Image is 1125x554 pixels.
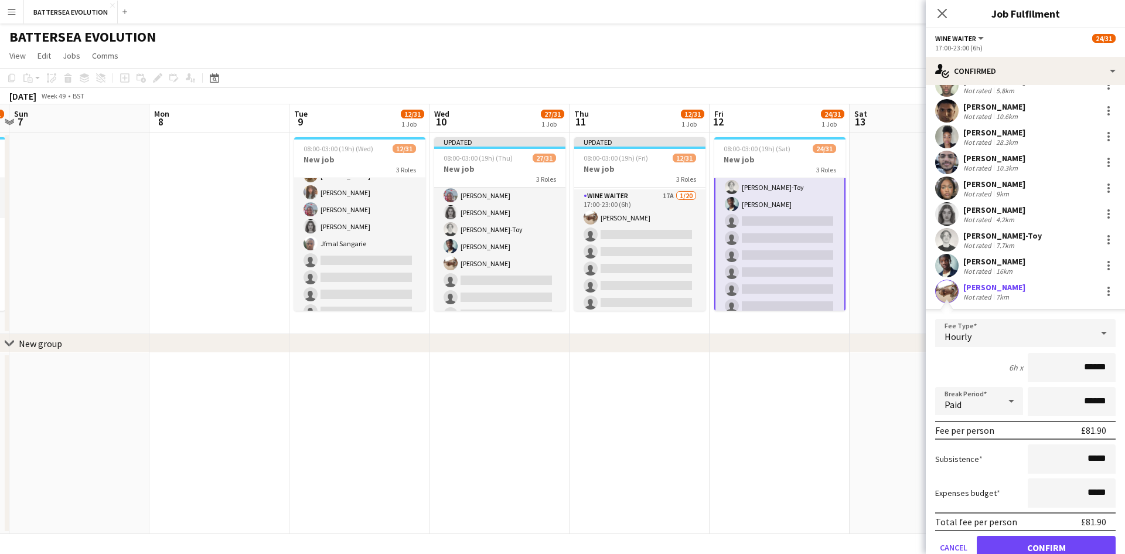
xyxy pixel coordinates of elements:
[945,331,971,342] span: Hourly
[821,110,844,118] span: 24/31
[681,120,704,128] div: 1 Job
[963,215,994,224] div: Not rated
[536,175,556,183] span: 3 Roles
[963,282,1025,293] div: [PERSON_NAME]
[724,144,790,153] span: 08:00-03:00 (19h) (Sat)
[584,154,648,162] span: 08:00-03:00 (19h) (Fri)
[574,137,705,311] app-job-card: Updated08:00-03:00 (19h) (Fri)12/31New job3 Roles[PERSON_NAME][PERSON_NAME][PERSON_NAME]Wine Wait...
[292,115,308,128] span: 9
[813,144,836,153] span: 24/31
[935,34,986,43] button: Wine Waiter
[434,164,565,174] h3: New job
[574,108,589,119] span: Thu
[434,108,449,119] span: Wed
[963,230,1042,241] div: [PERSON_NAME]-Toy
[541,120,564,128] div: 1 Job
[714,108,724,119] span: Fri
[9,90,36,102] div: [DATE]
[963,189,994,198] div: Not rated
[432,115,449,128] span: 10
[19,338,62,349] div: New group
[73,91,84,100] div: BST
[5,48,30,63] a: View
[935,488,1000,498] label: Expenses budget
[39,91,68,100] span: Week 49
[963,164,994,172] div: Not rated
[1081,424,1106,436] div: £81.90
[9,50,26,61] span: View
[994,241,1017,250] div: 7.7km
[572,115,589,128] span: 11
[994,86,1017,95] div: 5.8km
[63,50,80,61] span: Jobs
[673,154,696,162] span: 12/31
[58,48,85,63] a: Jobs
[714,154,846,165] h3: New job
[935,454,983,464] label: Subsistence
[574,189,705,552] app-card-role: Wine Waiter17A1/2017:00-23:00 (6h)[PERSON_NAME]
[963,138,994,147] div: Not rated
[294,108,308,119] span: Tue
[294,137,425,311] app-job-card: 08:00-03:00 (19h) (Wed)12/31New job3 Roles[PERSON_NAME][PERSON_NAME][PERSON_NAME][PERSON_NAME][PE...
[963,256,1025,267] div: [PERSON_NAME]
[714,137,846,311] app-job-card: 08:00-03:00 (19h) (Sat)24/31New job3 Roles[PERSON_NAME][PERSON_NAME][PERSON_NAME][PERSON_NAME]-To...
[994,215,1017,224] div: 4.2km
[963,112,994,121] div: Not rated
[33,48,56,63] a: Edit
[574,164,705,174] h3: New job
[935,516,1017,528] div: Total fee per person
[963,127,1025,138] div: [PERSON_NAME]
[963,267,994,276] div: Not rated
[401,110,424,118] span: 12/31
[396,165,416,174] span: 3 Roles
[926,57,1125,85] div: Confirmed
[1009,362,1023,373] div: 6h x
[393,144,416,153] span: 12/31
[854,108,867,119] span: Sat
[434,137,565,311] app-job-card: Updated08:00-03:00 (19h) (Thu)27/31New job3 Roles[PERSON_NAME][PERSON_NAME][PERSON_NAME][PERSON_N...
[816,165,836,174] span: 3 Roles
[152,115,169,128] span: 8
[37,50,51,61] span: Edit
[963,293,994,301] div: Not rated
[963,101,1025,112] div: [PERSON_NAME]
[14,108,28,119] span: Sun
[821,120,844,128] div: 1 Job
[1081,516,1106,528] div: £81.90
[681,110,704,118] span: 12/31
[574,137,705,147] div: Updated
[712,115,724,128] span: 12
[304,144,373,153] span: 08:00-03:00 (19h) (Wed)
[994,189,1011,198] div: 9km
[533,154,556,162] span: 27/31
[963,205,1025,215] div: [PERSON_NAME]
[945,399,962,410] span: Paid
[994,138,1020,147] div: 28.3km
[994,293,1011,301] div: 7km
[963,86,994,95] div: Not rated
[853,115,867,128] span: 13
[87,48,123,63] a: Comms
[92,50,118,61] span: Comms
[994,164,1020,172] div: 10.3km
[994,267,1015,276] div: 16km
[676,175,696,183] span: 3 Roles
[444,154,513,162] span: 08:00-03:00 (19h) (Thu)
[935,43,1116,52] div: 17:00-23:00 (6h)
[9,28,156,46] h1: BATTERSEA EVOLUTION
[434,137,565,147] div: Updated
[294,113,425,476] app-card-role: [PERSON_NAME][PERSON_NAME][PERSON_NAME][PERSON_NAME][PERSON_NAME][PERSON_NAME]Jfmal Sangarie
[963,153,1025,164] div: [PERSON_NAME]
[963,241,994,250] div: Not rated
[401,120,424,128] div: 1 Job
[935,424,994,436] div: Fee per person
[294,154,425,165] h3: New job
[154,108,169,119] span: Mon
[1092,34,1116,43] span: 24/31
[926,6,1125,21] h3: Job Fulfilment
[963,179,1025,189] div: [PERSON_NAME]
